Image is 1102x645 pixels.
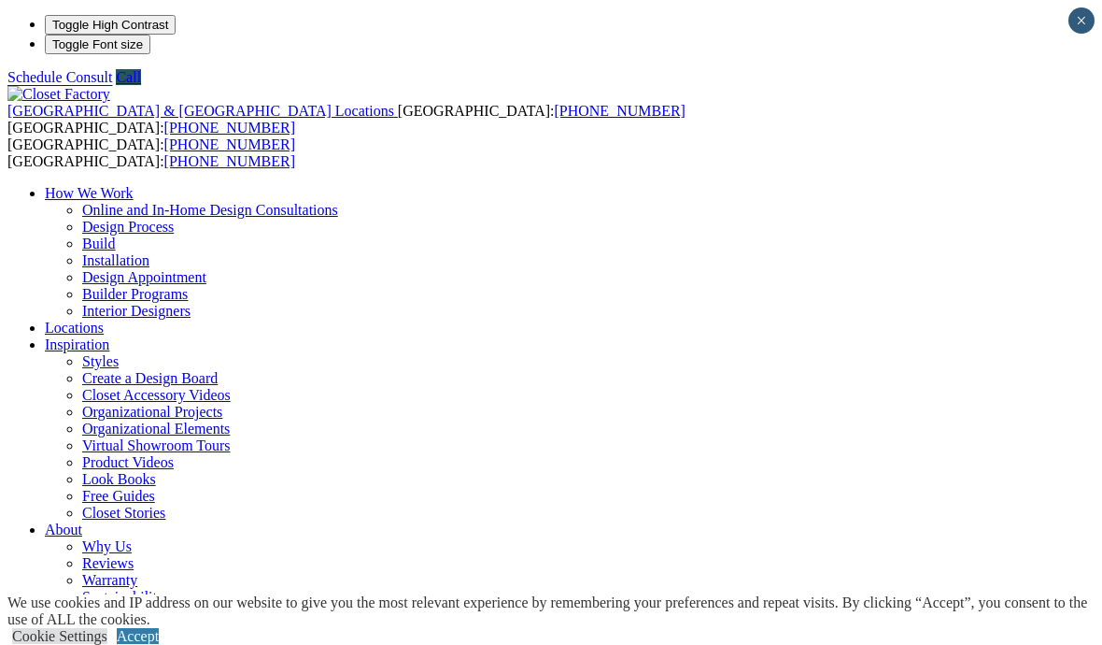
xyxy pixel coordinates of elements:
[116,69,141,85] a: Call
[164,120,295,136] a: [PHONE_NUMBER]
[82,387,231,403] a: Closet Accessory Videos
[82,286,188,302] a: Builder Programs
[82,572,137,588] a: Warranty
[82,421,230,437] a: Organizational Elements
[45,185,134,201] a: How We Work
[82,404,222,420] a: Organizational Projects
[45,15,176,35] button: Toggle High Contrast
[82,471,156,487] a: Look Books
[82,437,231,453] a: Virtual Showroom Tours
[82,236,116,251] a: Build
[82,202,338,218] a: Online and In-Home Design Consultations
[45,522,82,537] a: About
[164,136,295,152] a: [PHONE_NUMBER]
[7,136,295,169] span: [GEOGRAPHIC_DATA]: [GEOGRAPHIC_DATA]:
[7,103,685,136] span: [GEOGRAPHIC_DATA]: [GEOGRAPHIC_DATA]:
[82,589,164,605] a: Sustainability
[554,103,685,119] a: [PHONE_NUMBER]
[82,488,155,504] a: Free Guides
[82,538,132,554] a: Why Us
[7,103,398,119] a: [GEOGRAPHIC_DATA] & [GEOGRAPHIC_DATA] Locations
[7,595,1102,628] div: We use cookies and IP address on our website to give you the most relevant experience by remember...
[1068,7,1095,34] button: Close
[82,454,174,470] a: Product Videos
[45,337,109,352] a: Inspiration
[82,555,134,571] a: Reviews
[52,18,168,32] span: Toggle High Contrast
[7,86,110,103] img: Closet Factory
[45,35,150,54] button: Toggle Font size
[7,69,112,85] a: Schedule Consult
[82,252,149,268] a: Installation
[117,628,159,644] a: Accept
[164,153,295,169] a: [PHONE_NUMBER]
[45,320,104,336] a: Locations
[82,353,119,369] a: Styles
[7,103,394,119] span: [GEOGRAPHIC_DATA] & [GEOGRAPHIC_DATA] Locations
[82,269,206,285] a: Design Appointment
[82,370,218,386] a: Create a Design Board
[82,303,191,319] a: Interior Designers
[52,37,143,51] span: Toggle Font size
[12,628,107,644] a: Cookie Settings
[82,219,174,235] a: Design Process
[82,505,165,521] a: Closet Stories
